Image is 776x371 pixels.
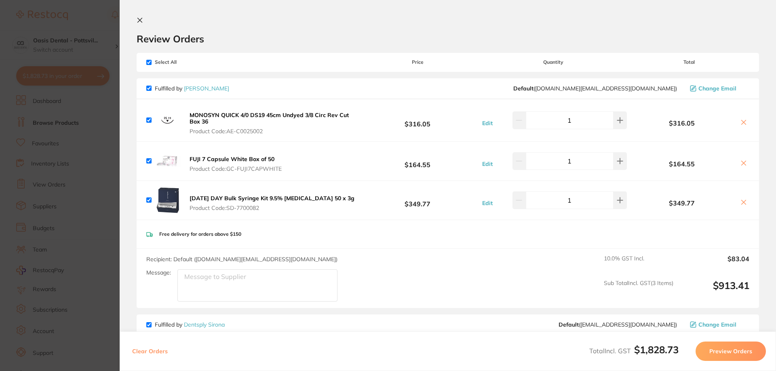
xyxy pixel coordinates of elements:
img: cDhmanpnMA [155,148,181,174]
span: Product Code: GC-FUJI7CAPWHITE [190,166,282,172]
b: $164.55 [629,160,735,168]
span: Product Code: AE-C0025002 [190,128,355,134]
span: Change Email [698,85,736,92]
span: 10.0 % GST Incl. [604,255,673,273]
span: Total [629,59,749,65]
a: [PERSON_NAME] [184,85,229,92]
span: clientservices@dentsplysirona.com [559,321,677,328]
button: [DATE] DAY Bulk Syringe Kit 9.5% [MEDICAL_DATA] 50 x 3g Product Code:SD-7700082 [187,195,357,212]
button: Clear Orders [130,342,170,361]
span: Sub Total Incl. GST ( 3 Items) [604,280,673,302]
output: $913.41 [680,280,749,302]
button: FUJI 7 Capsule White Box of 50 Product Code:GC-FUJI7CAPWHITE [187,155,284,172]
b: FUJI 7 Capsule White Box of 50 [190,155,274,163]
span: customer.care@henryschein.com.au [513,85,677,92]
img: OXFrb2JycA [155,187,181,213]
span: Product Code: SD-7700082 [190,205,354,211]
b: MONOSYN QUICK 4/0 DS19 45cm Undyed 3/8 Circ Rev Cut Box 36 [190,111,349,125]
b: $164.55 [357,154,478,169]
a: Dentsply Sirona [184,321,225,328]
b: Default [513,85,533,92]
button: Edit [480,119,495,127]
span: Total Incl. GST [589,347,679,355]
b: $316.05 [357,113,478,128]
button: Preview Orders [696,342,766,361]
b: Default [559,321,579,328]
b: $1,828.73 [634,344,679,356]
span: Select All [146,59,227,65]
button: Edit [480,160,495,168]
p: Fulfilled by [155,321,225,328]
p: Fulfilled by [155,85,229,92]
b: [DATE] DAY Bulk Syringe Kit 9.5% [MEDICAL_DATA] 50 x 3g [190,195,354,202]
p: Free delivery for orders above $150 [159,231,241,237]
img: c2FlOTZubQ [155,107,181,133]
span: Change Email [698,321,736,328]
button: MONOSYN QUICK 4/0 DS19 45cm Undyed 3/8 Circ Rev Cut Box 36 Product Code:AE-C0025002 [187,111,357,135]
span: Price [357,59,478,65]
h2: Review Orders [137,33,759,45]
button: Change Email [687,85,749,92]
b: $349.77 [629,199,735,207]
span: Quantity [478,59,629,65]
b: $316.05 [629,119,735,127]
label: Message: [146,269,171,276]
span: Recipient: Default ( [DOMAIN_NAME][EMAIL_ADDRESS][DOMAIN_NAME] ) [146,256,337,263]
b: $349.77 [357,193,478,208]
output: $83.04 [680,255,749,273]
button: Edit [480,199,495,207]
button: Change Email [687,321,749,328]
